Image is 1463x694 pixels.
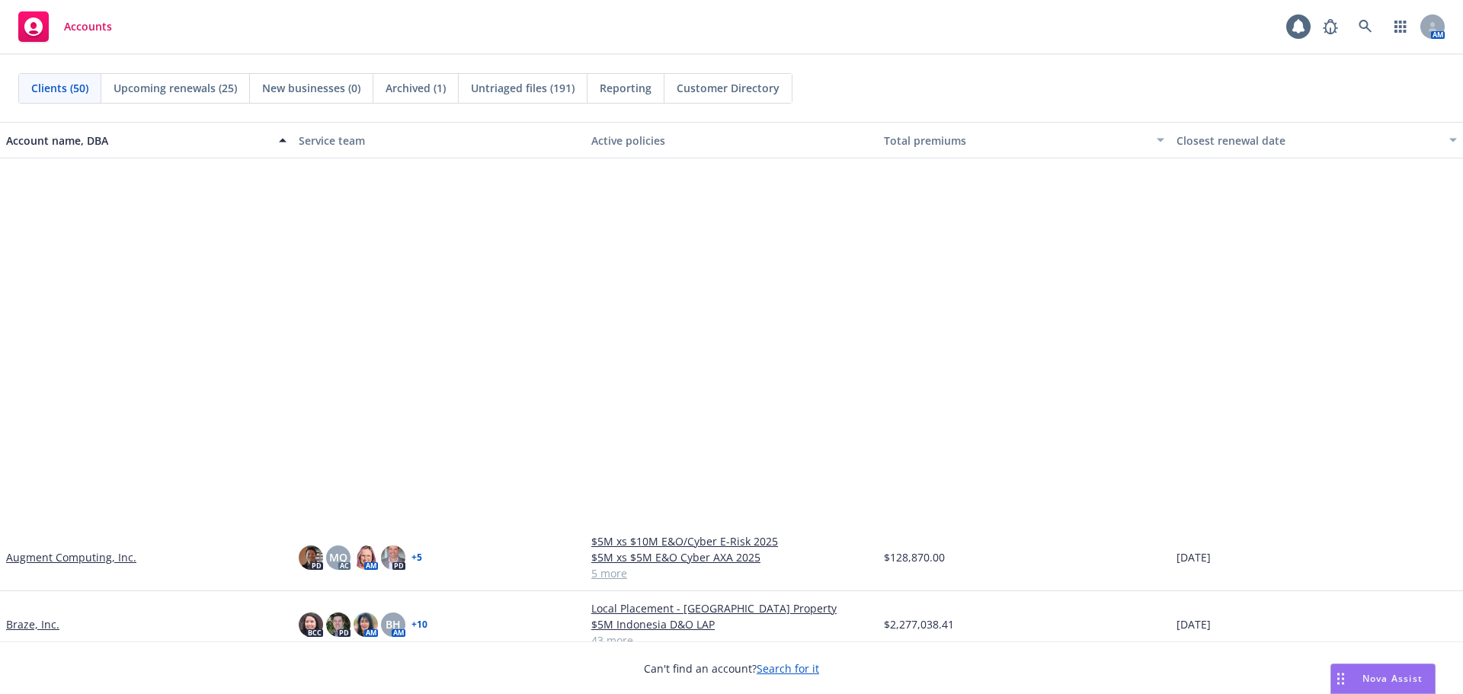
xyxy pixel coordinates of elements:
a: Augment Computing, Inc. [6,549,136,565]
span: Reporting [600,80,651,96]
a: Braze, Inc. [6,616,59,632]
img: photo [354,612,378,637]
button: Active policies [585,122,878,158]
a: Search for it [757,661,819,676]
span: BH [386,616,401,632]
div: Active policies [591,133,872,149]
span: New businesses (0) [262,80,360,96]
button: Total premiums [878,122,1170,158]
div: Account name, DBA [6,133,270,149]
span: [DATE] [1176,549,1211,565]
a: + 10 [411,620,427,629]
a: Report a Bug [1315,11,1346,42]
a: Local Placement - [GEOGRAPHIC_DATA] Property [591,600,872,616]
a: Accounts [12,5,118,48]
div: Closest renewal date [1176,133,1440,149]
button: Service team [293,122,585,158]
span: Untriaged files (191) [471,80,575,96]
span: Clients (50) [31,80,88,96]
img: photo [354,545,378,570]
span: Upcoming renewals (25) [114,80,237,96]
span: MQ [329,549,347,565]
a: + 5 [411,553,422,562]
a: $5M Indonesia D&O LAP [591,616,872,632]
div: Drag to move [1331,664,1350,693]
a: Switch app [1385,11,1416,42]
div: Total premiums [884,133,1148,149]
span: Accounts [64,21,112,33]
button: Nova Assist [1330,664,1436,694]
a: $5M xs $5M E&O Cyber AXA 2025 [591,549,872,565]
span: Customer Directory [677,80,780,96]
div: Service team [299,133,579,149]
img: photo [299,612,323,637]
img: photo [299,545,323,570]
span: [DATE] [1176,616,1211,632]
span: Nova Assist [1362,672,1423,685]
span: $2,277,038.41 [884,616,954,632]
span: Archived (1) [386,80,446,96]
span: Can't find an account? [644,660,819,676]
a: 5 more [591,565,872,581]
button: Closest renewal date [1170,122,1463,158]
span: $128,870.00 [884,549,945,565]
a: Search [1350,11,1381,42]
a: $5M xs $10M E&O/Cyber E-Risk 2025 [591,533,872,549]
a: 43 more [591,632,872,648]
img: photo [381,545,405,570]
img: photo [326,612,351,637]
